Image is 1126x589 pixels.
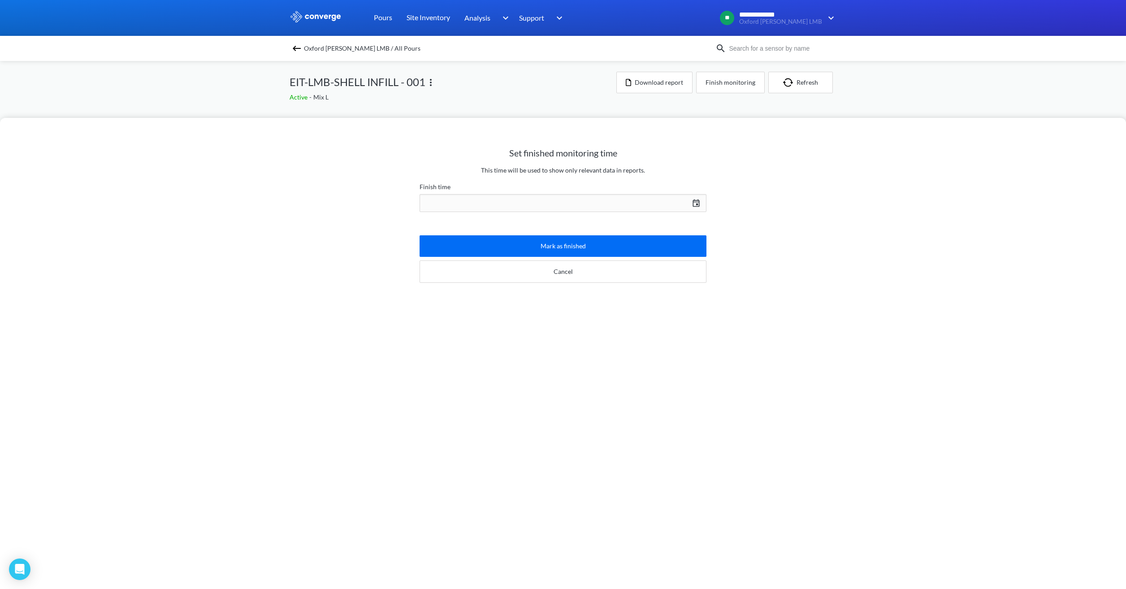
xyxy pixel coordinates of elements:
[519,12,544,23] span: Support
[420,260,706,283] button: Cancel
[304,42,420,55] span: Oxford [PERSON_NAME] LMB / All Pours
[464,12,490,23] span: Analysis
[715,43,726,54] img: icon-search.svg
[9,559,30,580] div: Open Intercom Messenger
[822,13,836,23] img: downArrow.svg
[420,165,706,175] p: This time will be used to show only relevant data in reports.
[420,147,706,158] h2: Set finished monitoring time
[290,11,342,22] img: logo_ewhite.svg
[420,235,706,257] button: Mark as finished
[291,43,302,54] img: backspace.svg
[497,13,511,23] img: downArrow.svg
[739,18,822,25] span: Oxford [PERSON_NAME] LMB
[726,43,835,53] input: Search for a sensor by name
[420,182,706,192] label: Finish time
[550,13,565,23] img: downArrow.svg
